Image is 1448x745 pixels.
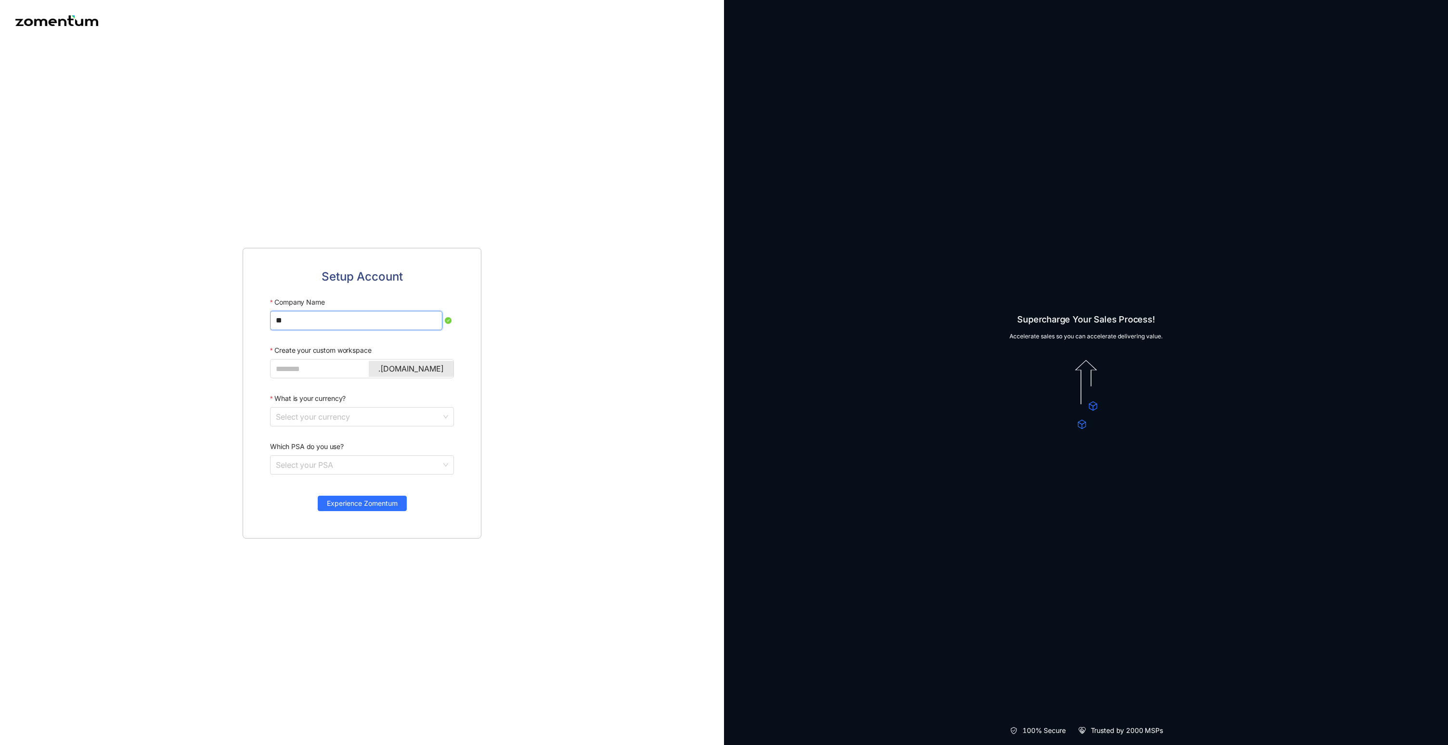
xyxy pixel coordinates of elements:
[327,498,398,509] span: Experience Zomentum
[322,268,403,286] span: Setup Account
[1009,313,1163,326] span: Supercharge Your Sales Process!
[369,361,453,377] div: .[DOMAIN_NAME]
[270,311,442,330] input: Company Name
[1091,726,1163,735] span: Trusted by 2000 MSPs
[1009,332,1163,341] span: Accelerate sales so you can accelerate delivering value.
[318,496,407,511] button: Experience Zomentum
[270,438,344,455] label: Which PSA do you use?
[270,342,371,359] label: Create your custom workspace
[270,294,325,311] label: Company Name
[270,390,346,407] label: What is your currency?
[276,363,446,375] input: Create your custom workspace
[15,15,98,26] img: Zomentum logo
[1022,726,1065,735] span: 100% Secure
